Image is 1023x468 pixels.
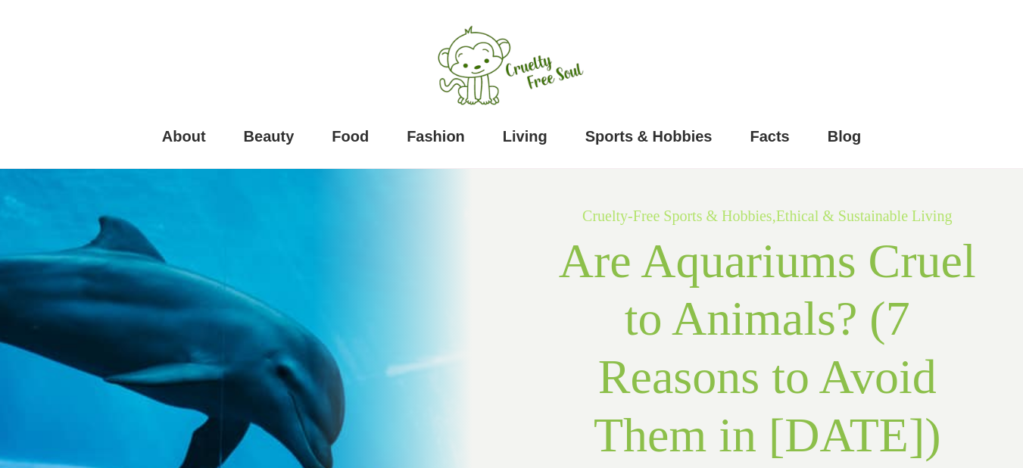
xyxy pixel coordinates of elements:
span: , [582,207,952,224]
a: Living [503,121,547,151]
a: Facts [750,121,790,151]
a: Ethical & Sustainable Living [776,207,953,224]
a: Food [332,121,369,151]
a: Sports & Hobbies [585,121,713,151]
a: Beauty [244,121,295,151]
a: Blog [828,121,861,151]
a: Fashion [407,121,465,151]
a: About [162,121,206,151]
a: Cruelty-Free Sports & Hobbies [582,207,772,224]
span: Are Aquariums Cruel to Animals? (7 Reasons to Avoid Them in [DATE]) [559,234,976,462]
